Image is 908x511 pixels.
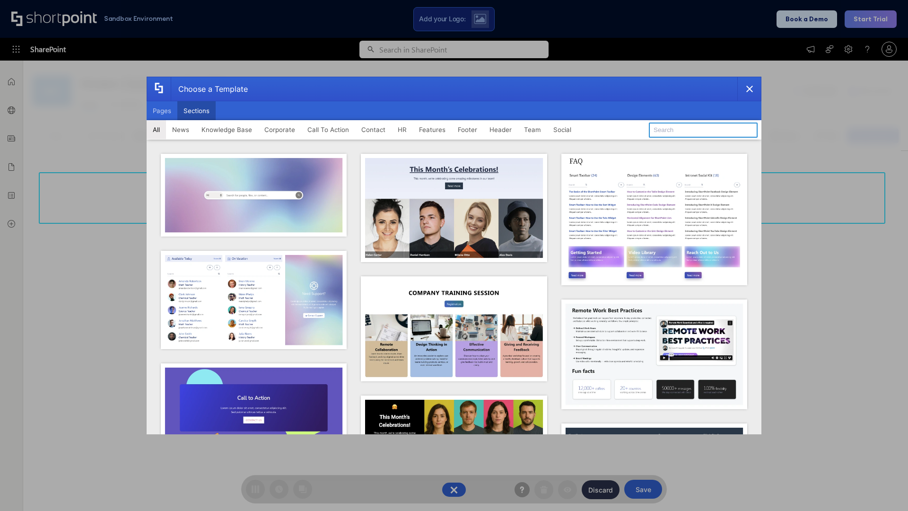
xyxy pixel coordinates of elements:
[147,120,166,139] button: All
[301,120,355,139] button: Call To Action
[258,120,301,139] button: Corporate
[518,120,547,139] button: Team
[483,120,518,139] button: Header
[355,120,392,139] button: Contact
[177,101,216,120] button: Sections
[547,120,577,139] button: Social
[413,120,452,139] button: Features
[392,120,413,139] button: HR
[861,466,908,511] iframe: Chat Widget
[147,77,761,434] div: template selector
[452,120,483,139] button: Footer
[171,77,248,101] div: Choose a Template
[195,120,258,139] button: Knowledge Base
[147,101,177,120] button: Pages
[166,120,195,139] button: News
[649,123,758,138] input: Search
